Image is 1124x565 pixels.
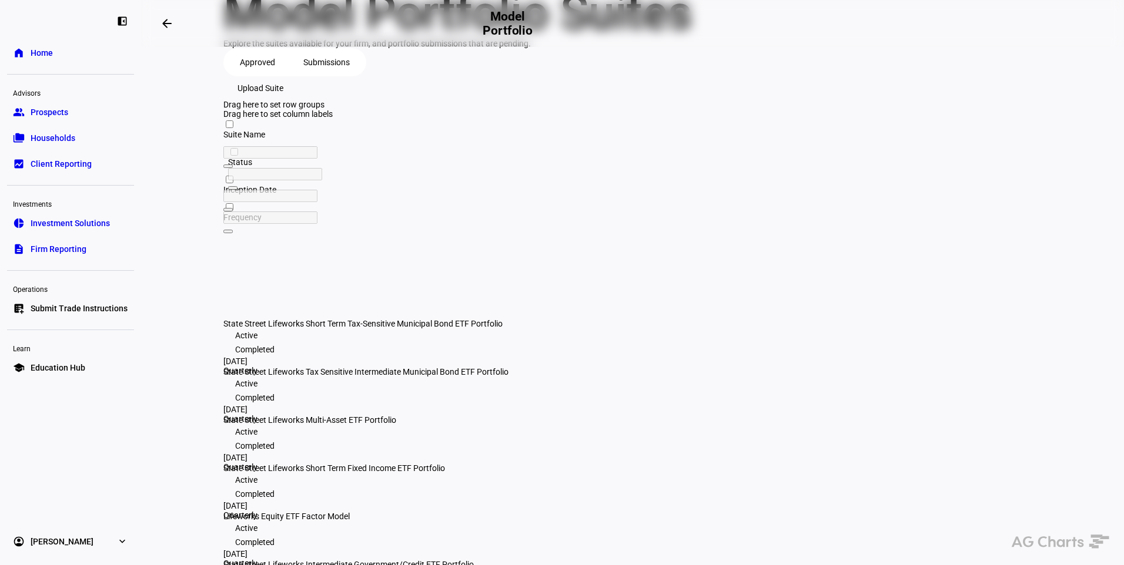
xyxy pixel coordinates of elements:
input: Status Filter Input [228,168,322,180]
span: Prospects [31,106,68,118]
eth-mat-symbol: left_panel_close [116,15,128,27]
eth-mat-symbol: bid_landscape [13,158,25,170]
button: Open Filter Menu [223,164,233,168]
span: Submissions [303,51,350,74]
div: Active [223,376,263,391]
span: [PERSON_NAME] [31,536,93,547]
input: Inception Date Filter Input [223,190,317,202]
span: Education Hub [31,362,85,374]
div: Learn [7,339,134,356]
a: descriptionFirm Reporting [7,237,134,261]
div: [DATE] [223,501,317,510]
input: Frequency Filter Input [223,211,317,224]
span: Drag here to set column labels [223,109,333,119]
span: Inception Date [223,185,276,194]
span: Client Reporting [31,158,92,170]
eth-mat-symbol: school [13,362,25,374]
button: Approved [226,51,289,74]
div: Quarterly [223,414,302,423]
div: Completed [223,342,280,357]
a: homeHome [7,41,134,65]
eth-mat-symbol: list_alt_add [13,302,25,314]
mat-icon: arrow_backwards [160,16,174,31]
span: Households [31,132,75,144]
div: Quarterly [223,510,302,520]
input: Press Space to toggle all rows selection (unchecked) [226,176,233,183]
h2: Model Portfolio [473,9,542,38]
span: State Street Lifeworks Multi-Asset ETF Portfolio [223,415,396,425]
button: Open Filter Menu [223,230,233,233]
eth-mat-symbol: pie_chart [13,217,25,229]
span: Drag here to set row groups [223,100,325,109]
eth-mat-symbol: description [13,243,25,255]
a: pie_chartInvestment Solutions [7,211,134,235]
span: Home [31,47,53,59]
eth-mat-symbol: account_circle [13,536,25,547]
button: Submissions [289,51,364,74]
div: Advisors [7,84,134,100]
span: Upload Suite [237,76,283,100]
div: Active [223,425,263,439]
div: [DATE] [223,453,317,462]
div: Active [223,328,263,342]
span: State Street Lifeworks Short Term Tax-Sensitive Municipal Bond ETF Portfolio [223,319,503,328]
div: Completed [223,439,280,453]
div: Investments [7,195,134,211]
span: Firm Reporting [31,243,86,255]
div: Completed [223,391,280,405]
span: State Street Lifeworks Tax Sensitive Intermediate Municipal Bond ETF Portfolio [223,367,509,376]
div: [DATE] [223,405,317,414]
div: Quarterly [223,462,302,472]
div: Completed [223,487,280,501]
span: Suite Name [223,130,265,139]
a: folder_copyHouseholds [7,126,134,150]
input: Suite Name Filter Input [223,146,317,159]
input: Press Space to toggle all rows selection (unchecked) [226,120,233,128]
span: Approved [240,51,275,74]
div: Row Groups [223,100,1042,109]
eth-mat-symbol: folder_copy [13,132,25,144]
button: Upload Suite [223,76,297,100]
span: Status [228,157,252,167]
div: Quarterly [223,366,302,375]
a: bid_landscapeClient Reporting [7,152,134,176]
eth-mat-symbol: group [13,106,25,118]
span: Lifeworks Equity ETF Factor Model [223,512,350,521]
div: Operations [7,280,134,297]
div: [DATE] [223,357,317,366]
span: Investment Solutions [31,217,110,229]
div: [DATE] [223,549,317,559]
button: Open Filter Menu [228,186,237,190]
span: State Street Lifeworks Short Term Fixed Income ETF Portfolio [223,463,445,473]
div: Completed [223,535,280,549]
eth-mat-symbol: expand_more [116,536,128,547]
a: groupProspects [7,100,134,124]
span: Submit Trade Instructions [31,302,128,314]
eth-mat-symbol: home [13,47,25,59]
div: Column Labels [223,109,1042,119]
div: Active [223,473,263,487]
div: Active [223,521,263,535]
button: Open Filter Menu [223,208,233,211]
